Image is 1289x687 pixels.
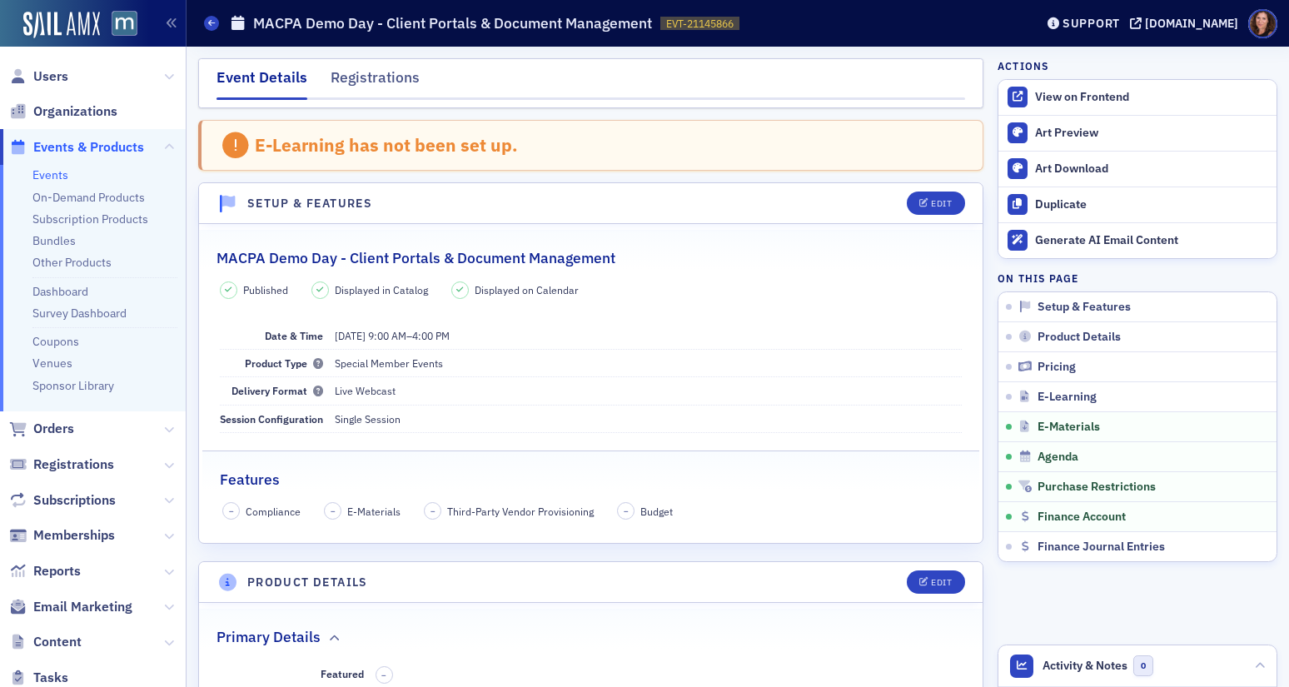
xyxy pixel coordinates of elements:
[23,12,100,38] img: SailAMX
[9,67,68,86] a: Users
[216,247,615,269] h2: MACPA Demo Day - Client Portals & Document Management
[246,504,301,519] span: Compliance
[247,195,372,212] h4: Setup & Features
[33,669,68,687] span: Tasks
[1038,540,1165,555] span: Finance Journal Entries
[335,329,450,342] span: –
[32,212,148,227] a: Subscription Products
[998,116,1277,151] a: Art Preview
[1043,657,1127,675] span: Activity & Notes
[100,11,137,39] a: View Homepage
[32,306,127,321] a: Survey Dashboard
[335,282,428,297] span: Displayed in Catalog
[33,102,117,121] span: Organizations
[9,491,116,510] a: Subscriptions
[331,505,336,517] span: –
[1035,90,1268,105] div: View on Frontend
[368,329,406,342] time: 9:00 AM
[9,598,132,616] a: Email Marketing
[33,138,144,157] span: Events & Products
[1063,16,1120,31] div: Support
[1038,510,1126,525] span: Finance Account
[9,456,114,474] a: Registrations
[9,669,68,687] a: Tasks
[32,233,76,248] a: Bundles
[907,570,964,594] button: Edit
[381,670,386,681] span: –
[931,578,952,587] div: Edit
[33,456,114,474] span: Registrations
[335,412,401,426] span: Single Session
[245,356,323,370] span: Product Type
[1035,197,1268,212] div: Duplicate
[1130,17,1244,29] button: [DOMAIN_NAME]
[931,199,952,208] div: Edit
[1038,360,1076,375] span: Pricing
[1038,480,1156,495] span: Purchase Restrictions
[32,255,112,270] a: Other Products
[624,505,629,517] span: –
[907,192,964,215] button: Edit
[216,67,307,100] div: Event Details
[33,491,116,510] span: Subscriptions
[112,11,137,37] img: SailAMX
[1038,420,1100,435] span: E-Materials
[666,17,734,31] span: EVT-21145866
[1038,450,1078,465] span: Agenda
[33,633,82,651] span: Content
[247,574,368,591] h4: Product Details
[32,334,79,349] a: Coupons
[998,271,1277,286] h4: On this page
[33,420,74,438] span: Orders
[265,329,323,342] span: Date & Time
[998,151,1277,187] a: Art Download
[9,562,81,580] a: Reports
[335,384,396,397] span: Live Webcast
[1133,655,1154,676] span: 0
[1035,233,1268,248] div: Generate AI Email Content
[9,138,144,157] a: Events & Products
[335,356,443,370] span: Special Member Events
[32,356,72,371] a: Venues
[347,504,401,519] span: E-Materials
[998,222,1277,258] button: Generate AI Email Content
[255,134,518,156] div: E-Learning has not been set up.
[475,282,579,297] span: Displayed on Calendar
[9,102,117,121] a: Organizations
[231,384,323,397] span: Delivery Format
[1145,16,1238,31] div: [DOMAIN_NAME]
[33,526,115,545] span: Memberships
[998,187,1277,222] button: Duplicate
[229,505,234,517] span: –
[9,526,115,545] a: Memberships
[33,598,132,616] span: Email Marketing
[220,412,323,426] span: Session Configuration
[1035,162,1268,177] div: Art Download
[253,13,652,33] h1: MACPA Demo Day - Client Portals & Document Management
[1038,390,1097,405] span: E-Learning
[33,67,68,86] span: Users
[331,67,420,97] div: Registrations
[321,667,364,680] span: Featured
[32,378,114,393] a: Sponsor Library
[412,329,450,342] time: 4:00 PM
[430,505,435,517] span: –
[1038,330,1121,345] span: Product Details
[9,633,82,651] a: Content
[220,469,280,490] h2: Features
[32,190,145,205] a: On-Demand Products
[32,167,68,182] a: Events
[998,80,1277,115] a: View on Frontend
[447,504,594,519] span: Third-Party Vendor Provisioning
[1035,126,1268,141] div: Art Preview
[32,284,88,299] a: Dashboard
[243,282,288,297] span: Published
[216,626,321,648] h2: Primary Details
[9,420,74,438] a: Orders
[335,329,366,342] span: [DATE]
[1248,9,1277,38] span: Profile
[640,504,673,519] span: Budget
[1038,300,1131,315] span: Setup & Features
[998,58,1049,73] h4: Actions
